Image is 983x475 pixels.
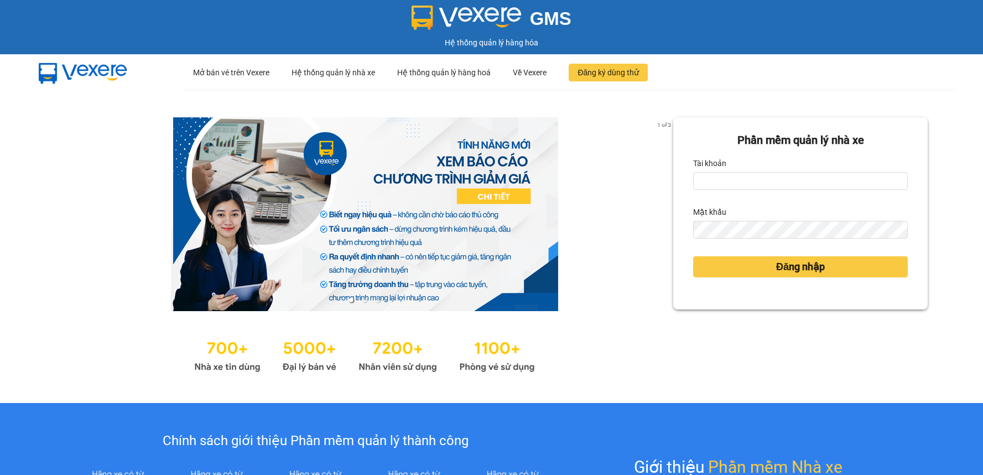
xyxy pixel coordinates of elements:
span: Đăng ký dùng thử [578,66,639,79]
button: Đăng ký dùng thử [569,64,648,81]
img: mbUUG5Q.png [28,54,138,91]
li: slide item 3 [376,298,380,302]
div: Mở bán vé trên Vexere [193,55,269,90]
a: GMS [412,17,571,25]
input: Mật khẩu [693,221,908,239]
img: Statistics.png [194,333,535,375]
p: 1 of 3 [654,117,673,132]
div: Hệ thống quản lý hàng hoá [397,55,491,90]
span: Đăng nhập [776,259,825,275]
li: slide item 2 [362,298,367,302]
div: Hệ thống quản lý nhà xe [292,55,375,90]
label: Mật khẩu [693,203,726,221]
button: previous slide / item [55,117,71,311]
label: Tài khoản [693,154,726,172]
span: GMS [530,8,571,29]
button: next slide / item [658,117,673,311]
div: Hệ thống quản lý hàng hóa [3,37,980,49]
li: slide item 1 [349,298,353,302]
div: Chính sách giới thiệu Phần mềm quản lý thành công [69,431,561,452]
img: logo 2 [412,6,521,30]
div: Về Vexere [513,55,547,90]
div: Phần mềm quản lý nhà xe [693,132,908,149]
button: Đăng nhập [693,256,908,277]
input: Tài khoản [693,172,908,190]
